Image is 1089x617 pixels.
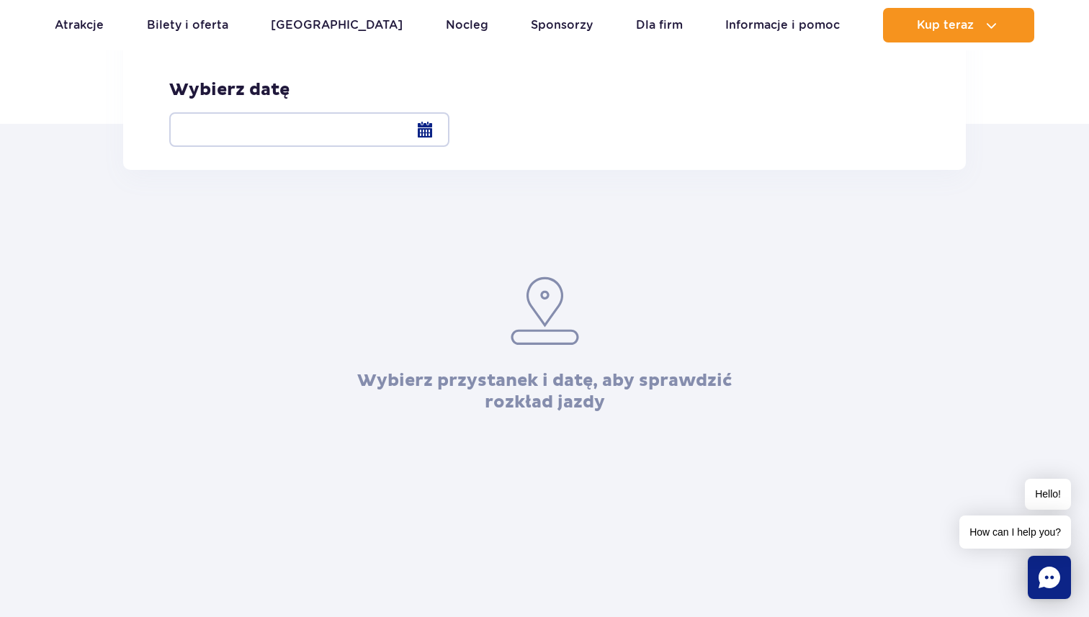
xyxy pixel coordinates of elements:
a: Nocleg [446,8,488,42]
a: Atrakcje [55,8,104,42]
span: Kup teraz [917,19,974,32]
h3: Wybierz przystanek i datę, aby sprawdzić rozkład jazdy [323,370,766,413]
span: Hello! [1025,479,1071,510]
a: Sponsorzy [531,8,593,42]
div: Chat [1028,556,1071,599]
span: How can I help you? [959,515,1071,549]
button: Kup teraz [883,8,1034,42]
a: Dla firm [636,8,683,42]
h3: Wybierz datę [169,79,449,101]
a: Bilety i oferta [147,8,228,42]
img: pin.953eee3c.svg [508,275,581,347]
a: Informacje i pomoc [725,8,840,42]
a: [GEOGRAPHIC_DATA] [271,8,403,42]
